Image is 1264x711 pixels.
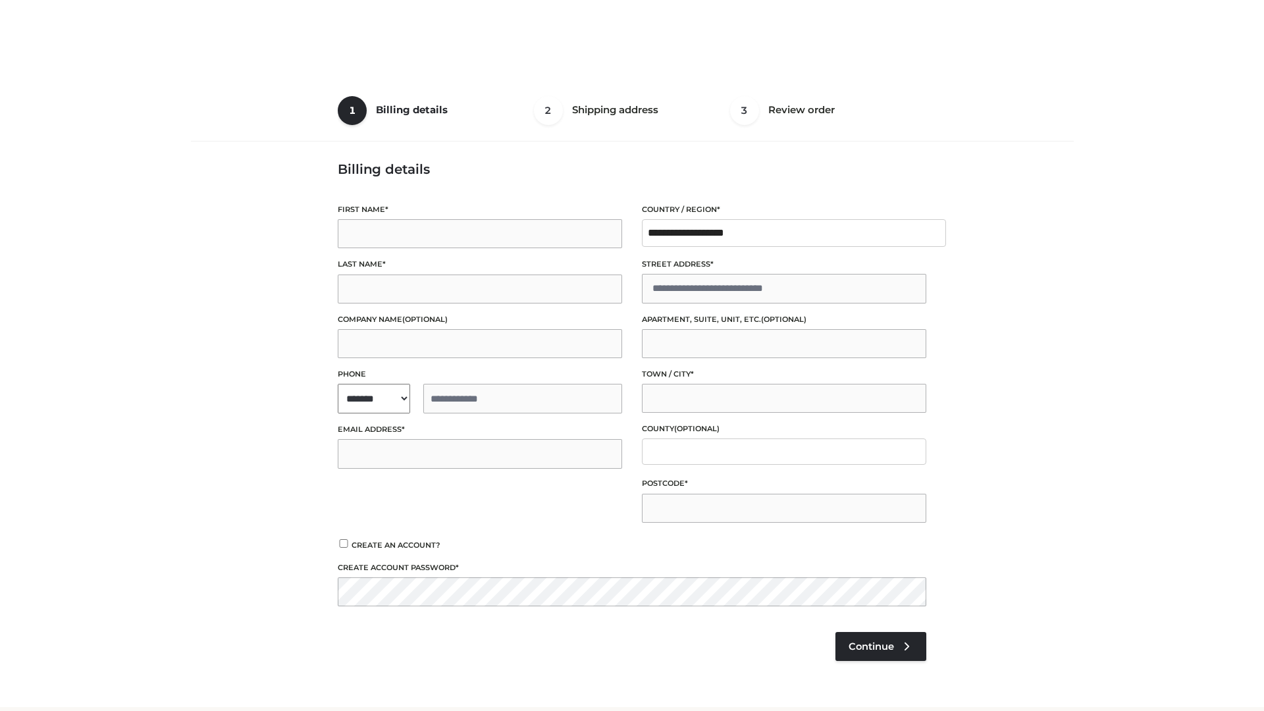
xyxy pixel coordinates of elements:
a: Continue [835,632,926,661]
span: Continue [849,641,894,652]
label: Company name [338,313,622,326]
span: Billing details [376,103,448,116]
label: Email address [338,423,622,436]
span: 3 [730,96,759,125]
span: 1 [338,96,367,125]
label: Create account password [338,562,926,574]
label: Country / Region [642,203,926,216]
span: (optional) [402,315,448,324]
label: Street address [642,258,926,271]
span: (optional) [761,315,806,324]
label: Last name [338,258,622,271]
span: Create an account? [352,540,440,550]
h3: Billing details [338,161,926,177]
label: Postcode [642,477,926,490]
label: Town / City [642,368,926,381]
label: First name [338,203,622,216]
label: Phone [338,368,622,381]
span: Shipping address [572,103,658,116]
span: (optional) [674,424,720,433]
input: Create an account? [338,539,350,548]
span: 2 [534,96,563,125]
label: Apartment, suite, unit, etc. [642,313,926,326]
label: County [642,423,926,435]
span: Review order [768,103,835,116]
